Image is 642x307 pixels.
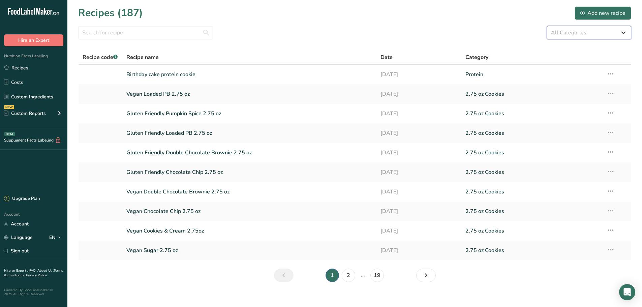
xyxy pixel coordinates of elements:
div: NEW [4,105,14,109]
a: [DATE] [380,126,457,140]
div: Add new recipe [580,9,625,17]
div: Powered By FoodLabelMaker © 2025 All Rights Reserved [4,288,63,296]
a: Vegan Cookies & Cream 2.75oz [126,224,373,238]
a: Gluten Friendly Loaded PB 2.75 oz [126,126,373,140]
a: [DATE] [380,243,457,257]
a: 2.75 oz Cookies [465,204,599,218]
div: EN [49,234,63,242]
a: [DATE] [380,106,457,121]
a: About Us . [37,268,54,273]
span: Category [465,53,488,61]
a: Vegan Chocolate Chip 2.75 oz [126,204,373,218]
a: [DATE] [380,165,457,179]
a: Gluten Friendly Chocolate Chip 2.75 oz [126,165,373,179]
a: Next page [416,269,436,282]
div: Custom Reports [4,110,46,117]
a: 2.75 oz Cookies [465,185,599,199]
a: 2.75 oz Cookies [465,126,599,140]
input: Search for recipe [78,26,213,39]
a: 2.75 oz Cookies [465,243,599,257]
a: [DATE] [380,204,457,218]
a: Vegan Sugar 2.75 oz [126,243,373,257]
a: FAQ . [29,268,37,273]
span: Recipe code [83,54,118,61]
button: Hire an Expert [4,34,63,46]
div: Open Intercom Messenger [619,284,635,300]
a: [DATE] [380,146,457,160]
a: 2.75 oz Cookies [465,224,599,238]
div: BETA [4,132,15,136]
a: Page 19. [370,269,384,282]
a: Language [4,232,33,243]
a: Gluten Friendly Pumpkin Spice 2.75 oz [126,106,373,121]
a: 2.75 oz Cookies [465,106,599,121]
a: Birthday cake protein cookie [126,67,373,82]
span: Date [380,53,393,61]
a: Vegan Loaded PB 2.75 oz [126,87,373,101]
a: Terms & Conditions . [4,268,63,278]
a: [DATE] [380,185,457,199]
a: 2.75 oz Cookies [465,87,599,101]
a: [DATE] [380,87,457,101]
a: [DATE] [380,67,457,82]
button: Add new recipe [575,6,631,20]
a: Privacy Policy [26,273,47,278]
a: [DATE] [380,224,457,238]
a: Previous page [274,269,294,282]
div: Upgrade Plan [4,195,40,202]
a: Vegan Double Chocolate Brownie 2.75 oz [126,185,373,199]
a: Protein [465,67,599,82]
h1: Recipes (187) [78,5,143,21]
a: 2.75 oz Cookies [465,165,599,179]
span: Recipe name [126,53,159,61]
a: Gluten Friendly Double Chocolate Brownie 2.75 oz [126,146,373,160]
a: Hire an Expert . [4,268,28,273]
a: Page 2. [342,269,355,282]
a: 2.75 oz Cookies [465,146,599,160]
